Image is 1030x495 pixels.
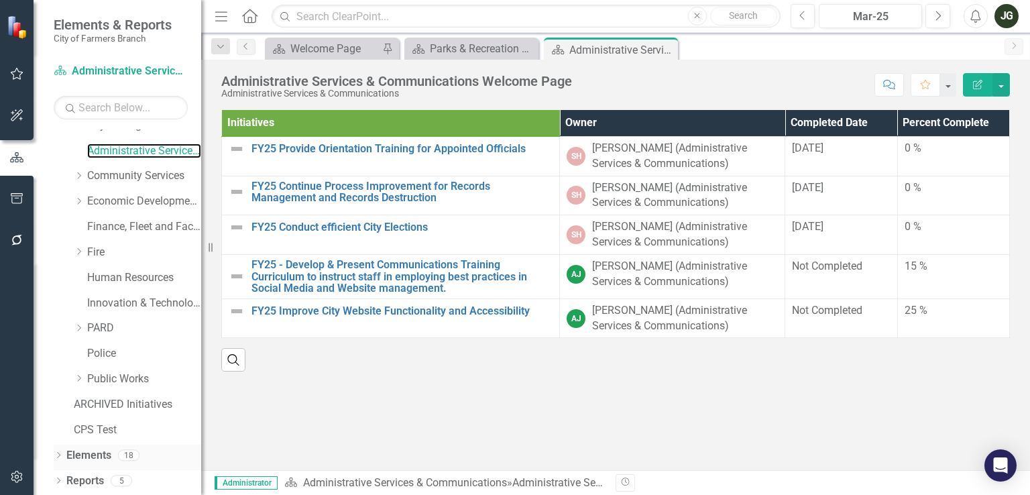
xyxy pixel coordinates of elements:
img: Not Defined [229,268,245,284]
div: SH [567,147,585,166]
td: Double-Click to Edit [897,254,1009,298]
img: Not Defined [229,184,245,200]
td: Double-Click to Edit [897,215,1009,255]
td: Double-Click to Edit [785,176,897,215]
div: [PERSON_NAME] (Administrative Services & Communications) [592,259,778,290]
input: Search ClearPoint... [272,5,780,28]
button: Mar-25 [819,4,922,28]
div: Administrative Services & Communications Welcome Page [512,476,789,489]
a: PARD [87,321,201,336]
a: Public Works [87,372,201,387]
div: Not Completed [792,259,890,274]
a: Administrative Services & Communications [54,64,188,79]
a: FY25 - Develop & Present Communications Training Curriculum to instruct staff in employing best p... [251,259,553,294]
td: Double-Click to Edit Right Click for Context Menu [222,254,560,298]
a: Human Resources [87,270,201,286]
div: Administrative Services & Communications [221,89,572,99]
a: CPS Test [74,423,201,438]
td: Double-Click to Edit Right Click for Context Menu [222,215,560,255]
span: Elements & Reports [54,17,172,33]
td: Double-Click to Edit [785,254,897,298]
span: [DATE] [792,142,823,154]
a: Innovation & Technology [87,296,201,311]
img: Not Defined [229,219,245,235]
input: Search Below... [54,96,188,119]
div: Administrative Services & Communications Welcome Page [569,42,675,58]
div: [PERSON_NAME] (Administrative Services & Communications) [592,303,778,334]
div: [PERSON_NAME] (Administrative Services & Communications) [592,219,778,250]
div: Not Completed [792,303,890,319]
td: Double-Click to Edit [785,298,897,338]
a: FY25 Conduct efficient City Elections [251,221,553,233]
div: 5 [111,475,132,486]
td: Double-Click to Edit [560,176,785,215]
div: SH [567,186,585,205]
div: SH [567,225,585,244]
div: Parks & Recreation Welcome Page [430,40,535,57]
span: [DATE] [792,181,823,194]
td: Double-Click to Edit Right Click for Context Menu [222,136,560,176]
div: 0 % [905,219,1003,235]
a: Community Services [87,168,201,184]
td: Double-Click to Edit [560,254,785,298]
td: Double-Click to Edit [560,215,785,255]
div: AJ [567,309,585,328]
span: [DATE] [792,220,823,233]
a: ARCHIVED Initiatives [74,397,201,412]
td: Double-Click to Edit [897,176,1009,215]
div: 15 % [905,259,1003,274]
td: Double-Click to Edit Right Click for Context Menu [222,176,560,215]
div: [PERSON_NAME] (Administrative Services & Communications) [592,141,778,172]
td: Double-Click to Edit [560,136,785,176]
img: ClearPoint Strategy [7,15,30,38]
div: [PERSON_NAME] (Administrative Services & Communications) [592,180,778,211]
button: JG [994,4,1019,28]
td: Double-Click to Edit [785,136,897,176]
div: Open Intercom Messenger [984,449,1017,482]
div: 0 % [905,141,1003,156]
a: Parks & Recreation Welcome Page [408,40,535,57]
a: Administrative Services & Communications [303,476,507,489]
a: Elements [66,448,111,463]
div: Mar-25 [823,9,917,25]
div: Administrative Services & Communications Welcome Page [221,74,572,89]
a: FY25 Provide Orientation Training for Appointed Officials [251,143,553,155]
a: Welcome Page [268,40,379,57]
td: Double-Click to Edit Right Click for Context Menu [222,298,560,338]
div: 25 % [905,303,1003,319]
td: Double-Click to Edit [897,136,1009,176]
a: Economic Development, Tourism & Planning [87,194,201,209]
span: Administrator [215,476,278,490]
td: Double-Click to Edit [897,298,1009,338]
a: FY25 Improve City Website Functionality and Accessibility [251,305,553,317]
span: Search [729,10,758,21]
a: Police [87,346,201,362]
div: 18 [118,449,139,461]
div: 0 % [905,180,1003,196]
button: Search [710,7,777,25]
a: FY25 Continue Process Improvement for Records Management and Records Destruction [251,180,553,204]
td: Double-Click to Edit [785,215,897,255]
td: Double-Click to Edit [560,298,785,338]
div: Welcome Page [290,40,379,57]
div: AJ [567,265,585,284]
small: City of Farmers Branch [54,33,172,44]
div: » [284,476,606,491]
img: Not Defined [229,141,245,157]
img: Not Defined [229,303,245,319]
a: Reports [66,474,104,489]
a: Administrative Services & Communications [87,144,201,159]
a: Finance, Fleet and Facilities [87,219,201,235]
a: Fire [87,245,201,260]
